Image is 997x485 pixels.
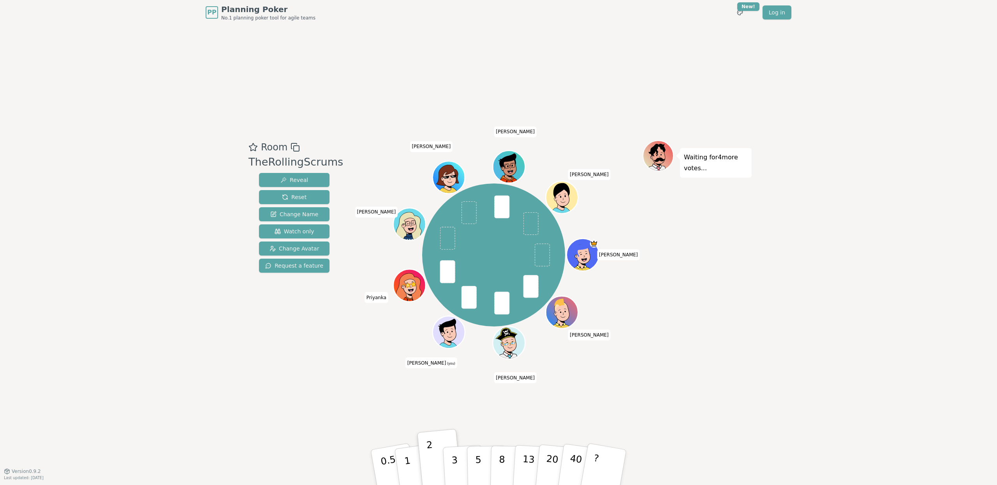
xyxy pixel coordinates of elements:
[12,468,41,474] span: Version 0.9.2
[259,190,329,204] button: Reset
[221,15,315,21] span: No.1 planning poker tool for agile teams
[221,4,315,15] span: Planning Poker
[270,245,319,252] span: Change Avatar
[259,207,329,221] button: Change Name
[426,439,436,482] p: 2
[494,372,537,383] span: Click to change your name
[434,317,464,347] button: Click to change your avatar
[597,249,640,260] span: Click to change your name
[259,242,329,256] button: Change Avatar
[248,140,258,154] button: Add as favourite
[590,240,598,248] span: Greg is the host
[4,468,41,474] button: Version0.9.2
[259,173,329,187] button: Reveal
[446,362,455,365] span: (you)
[365,292,388,303] span: Click to change your name
[248,154,343,170] div: TheRollingScrums
[405,358,457,369] span: Click to change your name
[494,127,537,138] span: Click to change your name
[737,2,759,11] div: New!
[355,207,398,218] span: Click to change your name
[259,259,329,273] button: Request a feature
[568,169,611,180] span: Click to change your name
[280,176,308,184] span: Reveal
[259,224,329,238] button: Watch only
[270,210,318,218] span: Change Name
[410,141,453,152] span: Click to change your name
[206,4,315,21] a: PPPlanning PokerNo.1 planning poker tool for agile teams
[763,5,791,19] a: Log in
[265,262,323,270] span: Request a feature
[4,476,44,480] span: Last updated: [DATE]
[261,140,287,154] span: Room
[684,152,748,174] p: Waiting for 4 more votes...
[733,5,747,19] button: New!
[282,193,306,201] span: Reset
[568,330,611,340] span: Click to change your name
[207,8,216,17] span: PP
[275,228,314,235] span: Watch only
